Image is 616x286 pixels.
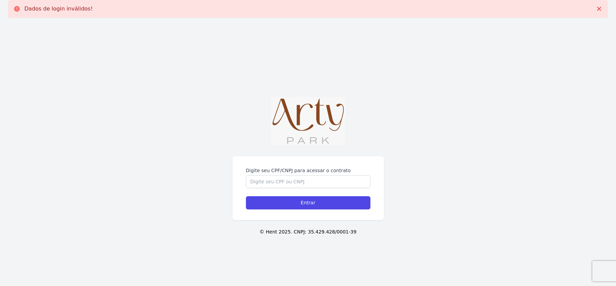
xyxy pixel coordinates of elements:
[246,175,370,188] input: Digite seu CPF ou CNPJ
[271,97,345,145] img: WhatsApp%20Image%202023-11-29%20at%2014.56.31.jpeg
[246,167,370,174] label: Digite seu CPF/CNPJ para acessar o contrato
[24,5,93,12] p: Dados de login inválidos!
[11,228,605,236] p: © Hent 2025. CNPJ: 35.429.428/0001-39
[246,196,370,209] input: Entrar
